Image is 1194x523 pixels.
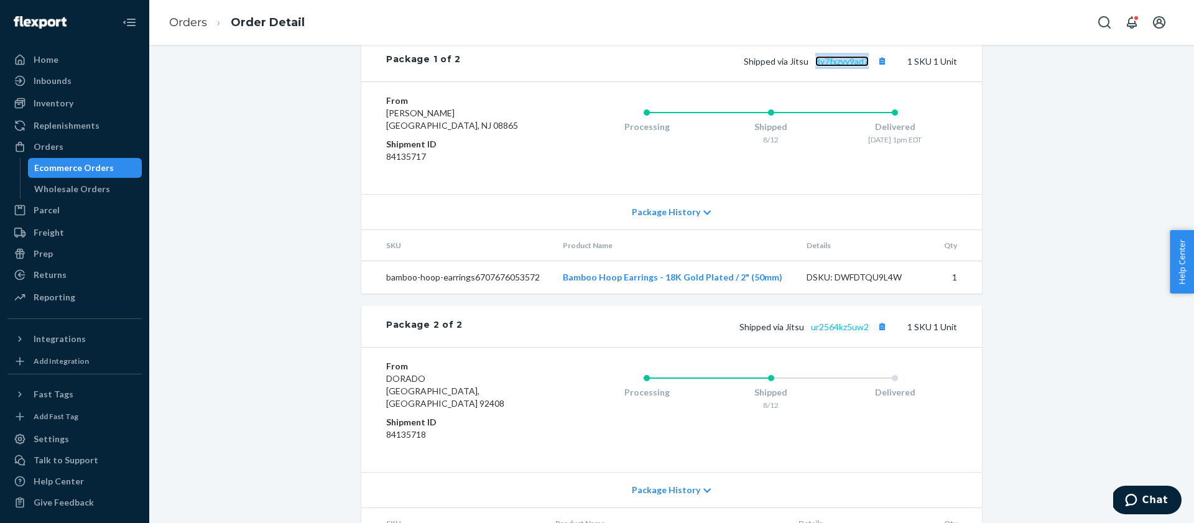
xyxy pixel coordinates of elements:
div: Shipped [709,121,833,133]
img: Flexport logo [14,16,67,29]
th: Qty [933,230,982,261]
button: Help Center [1170,230,1194,294]
td: 1 [933,261,982,294]
a: Orders [7,137,142,157]
a: Wholesale Orders [28,179,142,199]
span: Package History [632,206,700,218]
button: Talk to Support [7,450,142,470]
dt: From [386,95,535,107]
a: Reporting [7,287,142,307]
a: Order Detail [231,16,305,29]
button: Integrations [7,329,142,349]
a: 3v7fxzvy9ad7 [815,56,869,67]
a: Replenishments [7,116,142,136]
div: Freight [34,226,64,239]
div: Package 2 of 2 [386,318,463,335]
div: Integrations [34,333,86,345]
span: DORADO [GEOGRAPHIC_DATA], [GEOGRAPHIC_DATA] 92408 [386,373,504,409]
a: Ecommerce Orders [28,158,142,178]
div: DSKU: DWFDTQU9L4W [807,271,923,284]
dd: 84135718 [386,428,535,441]
div: Delivered [833,386,957,399]
a: Parcel [7,200,142,220]
dt: Shipment ID [386,138,535,150]
div: Talk to Support [34,454,98,466]
div: Processing [585,121,709,133]
div: Replenishments [34,119,99,132]
div: Processing [585,386,709,399]
div: 1 SKU 1 Unit [463,318,957,335]
button: Copy tracking number [874,53,890,69]
a: Settings [7,429,142,449]
th: Product Name [553,230,797,261]
a: Add Integration [7,354,142,369]
iframe: Opens a widget where you can chat to one of our agents [1113,486,1182,517]
div: Parcel [34,204,60,216]
div: 1 SKU 1 Unit [461,53,957,69]
div: Prep [34,248,53,260]
div: 8/12 [709,400,833,410]
div: Help Center [34,475,84,488]
button: Open Search Box [1092,10,1117,35]
th: Details [797,230,933,261]
a: Orders [169,16,207,29]
button: Give Feedback [7,493,142,512]
a: Inbounds [7,71,142,91]
button: Copy tracking number [874,318,890,335]
button: Open notifications [1119,10,1144,35]
dd: 84135717 [386,150,535,163]
div: 8/12 [709,134,833,145]
div: Returns [34,269,67,281]
dt: Shipment ID [386,416,535,428]
div: Delivered [833,121,957,133]
div: Orders [34,141,63,153]
a: Help Center [7,471,142,491]
button: Fast Tags [7,384,142,404]
dt: From [386,360,535,373]
a: Bamboo Hoop Earrings - 18K Gold Plated / 2" (50mm) [563,272,782,282]
div: Give Feedback [34,496,94,509]
div: Add Integration [34,356,89,366]
a: Add Fast Tag [7,409,142,424]
th: SKU [361,230,553,261]
span: [PERSON_NAME][GEOGRAPHIC_DATA], NJ 08865 [386,108,518,131]
div: Ecommerce Orders [34,162,114,174]
div: Inventory [34,97,73,109]
td: bamboo-hoop-earrings6707676053572 [361,261,553,294]
div: Package 1 of 2 [386,53,461,69]
div: Home [34,53,58,66]
ol: breadcrumbs [159,4,315,41]
div: Settings [34,433,69,445]
span: Shipped via Jitsu [744,56,890,67]
a: Inventory [7,93,142,113]
div: Reporting [34,291,75,303]
a: Returns [7,265,142,285]
span: Shipped via Jitsu [739,322,890,332]
button: Open account menu [1147,10,1172,35]
div: Fast Tags [34,388,73,400]
div: Shipped [709,386,833,399]
div: Wholesale Orders [34,183,110,195]
div: [DATE] 1pm EDT [833,134,957,145]
button: Close Navigation [117,10,142,35]
span: Package History [632,484,700,496]
a: ur2564kz5uw2 [811,322,869,332]
a: Freight [7,223,142,243]
a: Home [7,50,142,70]
a: Prep [7,244,142,264]
div: Add Fast Tag [34,411,78,422]
div: Inbounds [34,75,72,87]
